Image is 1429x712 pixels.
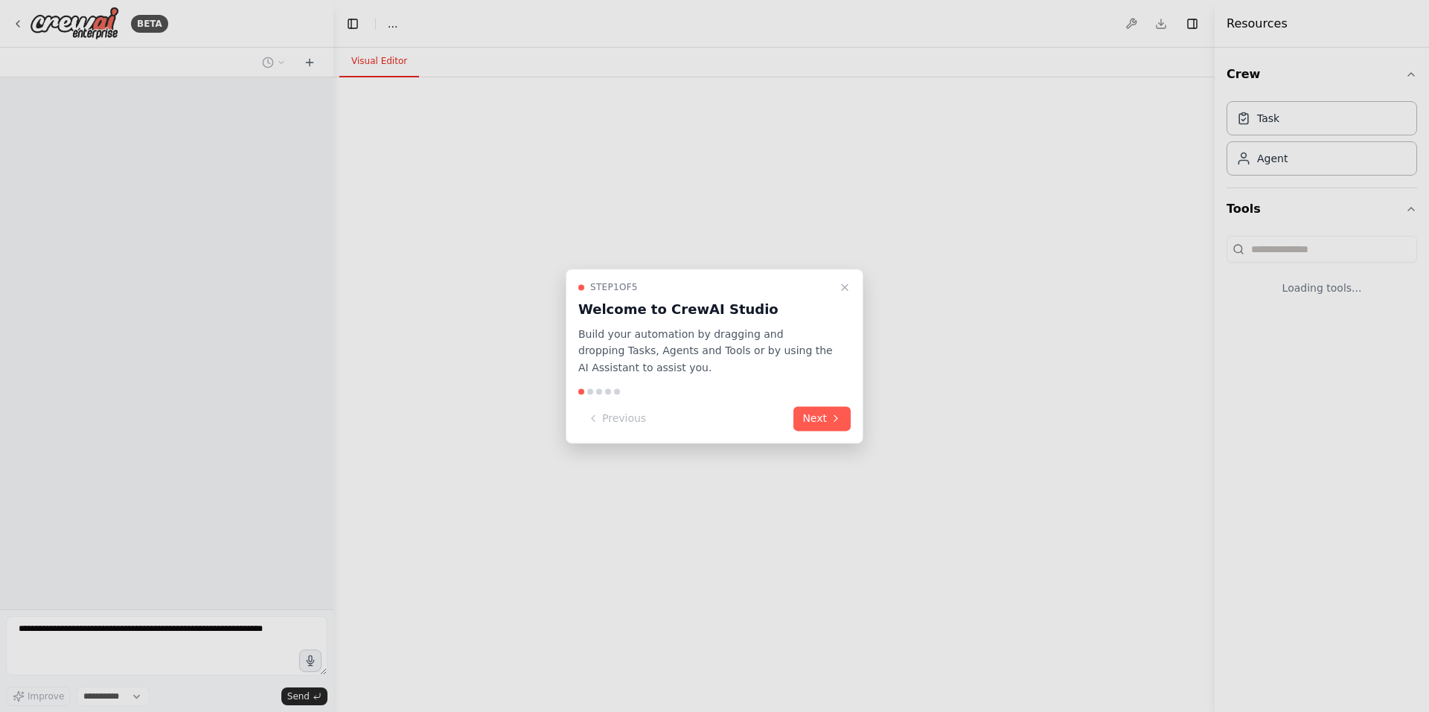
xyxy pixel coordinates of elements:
button: Previous [578,406,655,431]
button: Close walkthrough [836,278,854,296]
button: Hide left sidebar [342,13,363,34]
button: Next [793,406,851,431]
p: Build your automation by dragging and dropping Tasks, Agents and Tools or by using the AI Assista... [578,326,833,376]
span: Step 1 of 5 [590,281,638,293]
h3: Welcome to CrewAI Studio [578,299,833,320]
